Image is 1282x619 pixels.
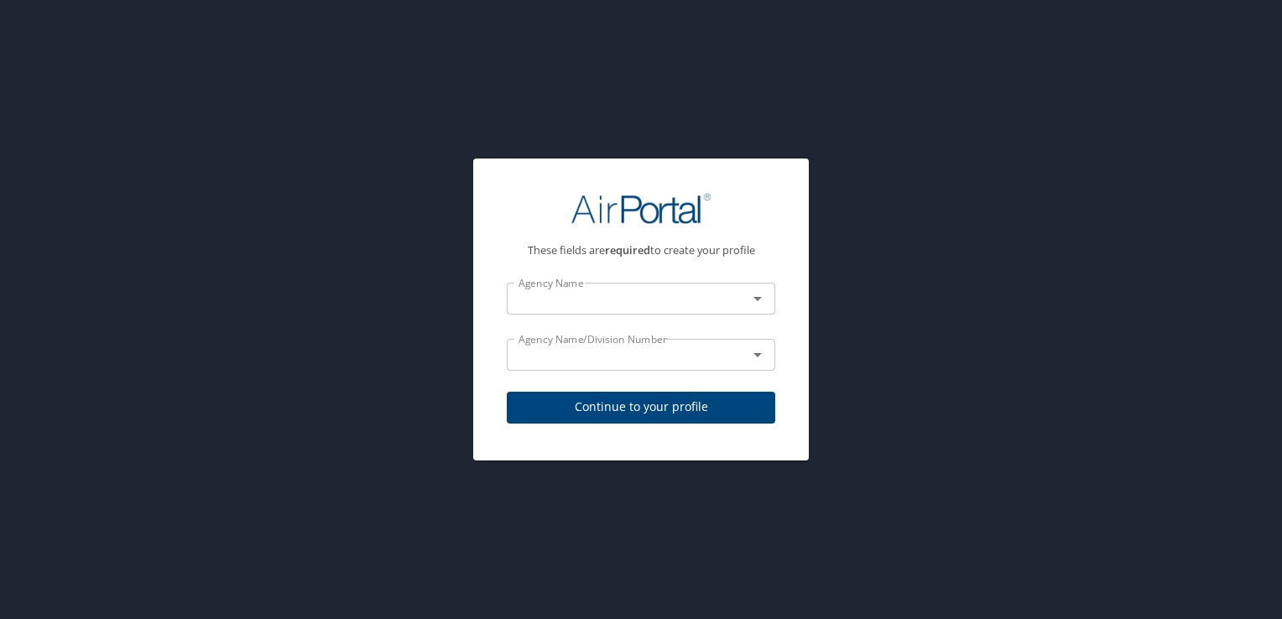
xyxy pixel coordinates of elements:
button: Continue to your profile [507,392,775,424]
img: AirPortal Logo [571,192,711,225]
span: Continue to your profile [520,397,762,418]
button: Open [746,287,769,310]
button: Open [746,343,769,367]
p: These fields are to create your profile [507,245,775,256]
strong: required [605,242,650,257]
